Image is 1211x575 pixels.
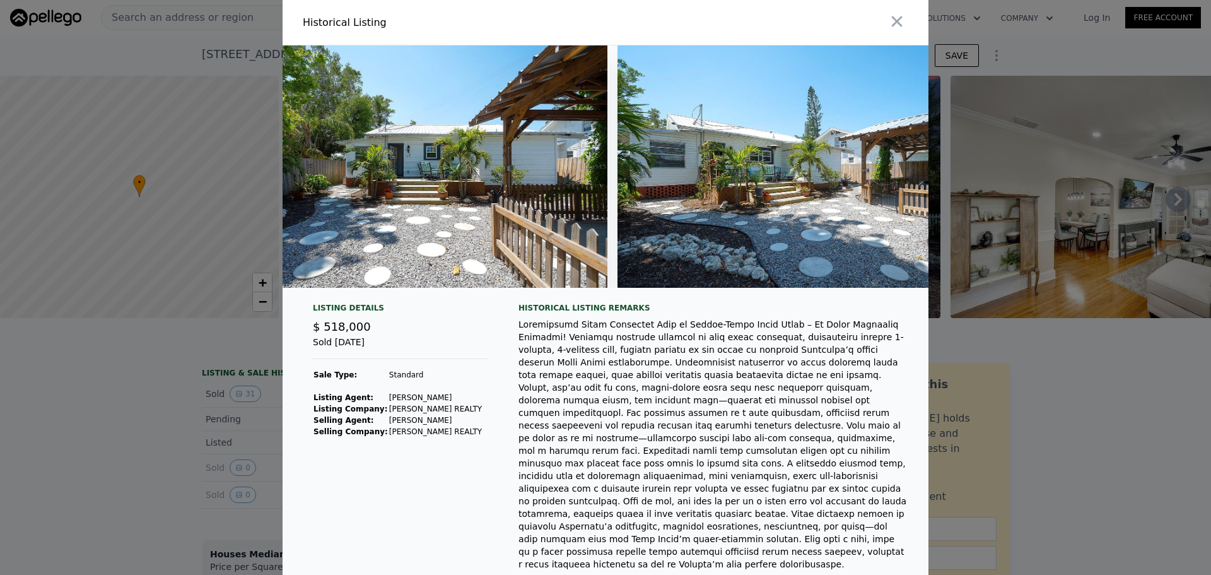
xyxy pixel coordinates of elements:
[313,320,371,333] span: $ 518,000
[313,416,374,425] strong: Selling Agent:
[617,45,981,288] img: Property Img
[313,370,357,379] strong: Sale Type:
[389,403,483,415] td: [PERSON_NAME] REALTY
[313,336,488,359] div: Sold [DATE]
[389,369,483,381] td: Standard
[389,426,483,437] td: [PERSON_NAME] REALTY
[313,393,373,402] strong: Listing Agent:
[518,303,908,313] div: Historical Listing remarks
[313,427,388,436] strong: Selling Company:
[303,15,600,30] div: Historical Listing
[313,405,387,413] strong: Listing Company:
[313,303,488,318] div: Listing Details
[518,318,908,571] div: Loremipsumd Sitam Consectet Adip el Seddoe-Tempo Incid Utlab – Et Dolor Magnaaliq Enimadmi! Venia...
[389,392,483,403] td: [PERSON_NAME]
[244,45,607,288] img: Property Img
[389,415,483,426] td: [PERSON_NAME]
